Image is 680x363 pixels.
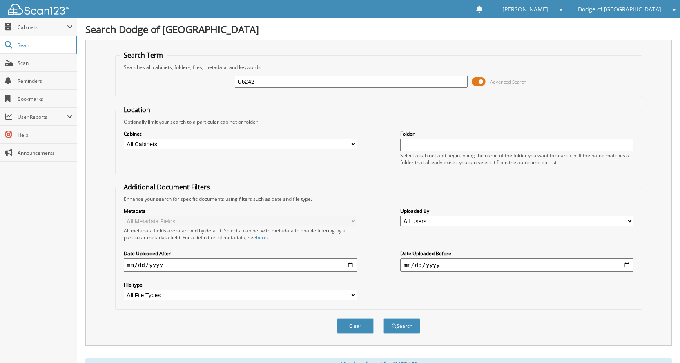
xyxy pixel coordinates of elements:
label: Metadata [124,207,357,214]
span: Help [18,131,73,138]
button: Search [383,318,420,334]
span: Cabinets [18,24,67,31]
legend: Search Term [120,51,167,60]
label: Cabinet [124,130,357,137]
img: scan123-logo-white.svg [8,4,69,15]
div: Enhance your search for specific documents using filters such as date and file type. [120,196,638,203]
a: here [256,234,267,241]
span: User Reports [18,114,67,120]
div: All metadata fields are searched by default. Select a cabinet with metadata to enable filtering b... [124,227,357,241]
legend: Additional Document Filters [120,183,214,192]
span: Announcements [18,149,73,156]
span: Reminders [18,78,73,85]
span: [PERSON_NAME] [502,7,548,12]
span: Advanced Search [490,79,526,85]
span: Bookmarks [18,96,73,102]
button: Clear [337,318,374,334]
legend: Location [120,105,154,114]
label: Folder [400,130,633,137]
input: end [400,258,633,272]
label: Uploaded By [400,207,633,214]
label: File type [124,281,357,288]
h1: Search Dodge of [GEOGRAPHIC_DATA] [85,22,672,36]
label: Date Uploaded After [124,250,357,257]
div: Select a cabinet and begin typing the name of the folder you want to search in. If the name match... [400,152,633,166]
span: Dodge of [GEOGRAPHIC_DATA] [578,7,661,12]
label: Date Uploaded Before [400,250,633,257]
span: Scan [18,60,73,67]
input: start [124,258,357,272]
div: Searches all cabinets, folders, files, metadata, and keywords [120,64,638,71]
div: Optionally limit your search to a particular cabinet or folder [120,118,638,125]
span: Search [18,42,71,49]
